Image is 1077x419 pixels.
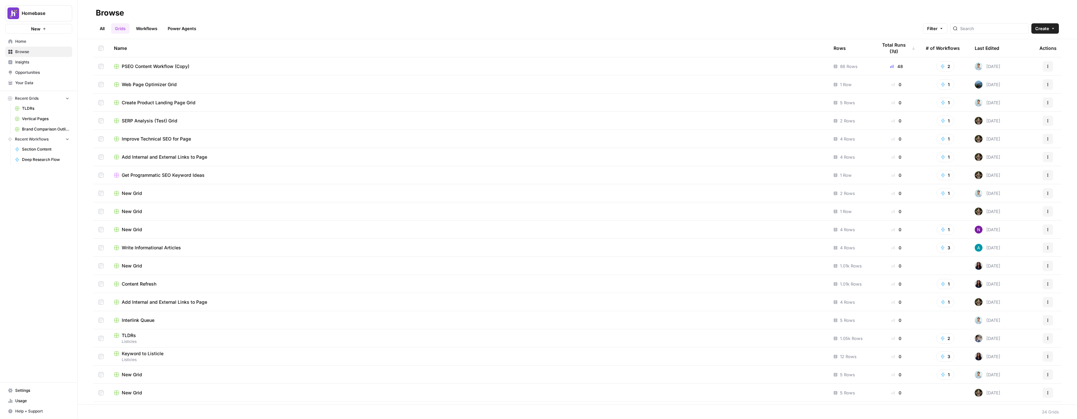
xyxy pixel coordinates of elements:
[96,8,124,18] div: Browse
[5,47,72,57] a: Browse
[975,135,1000,143] div: [DATE]
[926,39,960,57] div: # of Workflows
[122,136,191,142] span: Improve Technical SEO for Page
[840,371,855,378] span: 5 Rows
[877,154,915,160] div: 0
[877,335,915,342] div: 0
[840,190,855,197] span: 2 Rows
[877,63,915,70] div: 48
[937,279,954,289] button: 1
[975,62,1000,70] div: [DATE]
[114,263,823,269] a: New Grid
[877,226,915,233] div: 0
[114,154,823,160] a: Add Internal and External Links to Page
[840,172,852,178] span: 1 Row
[22,157,69,163] span: Deep Research Flow
[840,154,855,160] span: 4 Rows
[114,39,823,57] div: Name
[114,390,823,396] a: New Grid
[975,244,1000,252] div: [DATE]
[975,353,1000,360] div: [DATE]
[840,281,862,287] span: 1.01k Rows
[1035,25,1049,32] span: Create
[5,385,72,396] a: Settings
[975,62,982,70] img: xjyi7gh9lz0icmjo8v3lxainuvr4
[877,353,915,360] div: 0
[122,317,154,323] span: Interlink Queue
[5,94,72,103] button: Recent Grids
[114,371,823,378] a: New Grid
[840,299,855,305] span: 4 Rows
[975,389,982,397] img: j5qt8lcsiau9erp1gk2bomzmpq8t
[31,26,40,32] span: New
[840,99,855,106] span: 5 Rows
[7,7,19,19] img: Homebase Logo
[960,25,1026,32] input: Search
[114,226,823,233] a: New Grid
[22,116,69,122] span: Vertical Pages
[975,316,1000,324] div: [DATE]
[122,81,177,88] span: Web Page Optimizer Grid
[15,59,69,65] span: Insights
[122,99,196,106] span: Create Product Landing Page Grid
[15,49,69,55] span: Browse
[5,5,72,21] button: Workspace: Homebase
[975,226,1000,233] div: [DATE]
[975,244,982,252] img: fefg31a9c9kact3nvtz4j4qui4pl
[975,39,999,57] div: Last Edited
[937,297,954,307] button: 1
[12,144,72,154] a: Section Content
[975,135,982,143] img: j5qt8lcsiau9erp1gk2bomzmpq8t
[5,57,72,67] a: Insights
[1031,23,1059,34] button: Create
[975,153,982,161] img: j5qt8lcsiau9erp1gk2bomzmpq8t
[122,332,136,339] span: TLDRs
[840,226,855,233] span: 4 Rows
[975,389,1000,397] div: [DATE]
[15,39,69,44] span: Home
[5,36,72,47] a: Home
[122,63,189,70] span: PSEO Content Workflow (Copy)
[840,244,855,251] span: 4 Rows
[877,299,915,305] div: 0
[975,371,1000,379] div: [DATE]
[122,299,207,305] span: Add Internal and External Links to Page
[975,189,982,197] img: xjyi7gh9lz0icmjo8v3lxainuvr4
[877,390,915,396] div: 0
[840,390,855,396] span: 5 Rows
[936,351,954,362] button: 3
[975,171,1000,179] div: [DATE]
[923,23,948,34] button: Filter
[937,116,954,126] button: 1
[936,243,954,253] button: 3
[12,114,72,124] a: Vertical Pages
[114,244,823,251] a: Write Informational Articles
[1039,39,1057,57] div: Actions
[122,281,156,287] span: Content Refresh
[840,81,852,88] span: 1 Row
[12,124,72,134] a: Brand Comparison Outline Generator
[840,263,862,269] span: 1.01k Rows
[877,371,915,378] div: 0
[122,390,142,396] span: New Grid
[840,353,857,360] span: 12 Rows
[114,299,823,305] a: Add Internal and External Links to Page
[877,190,915,197] div: 0
[840,335,863,342] span: 1.05k Rows
[975,189,1000,197] div: [DATE]
[114,136,823,142] a: Improve Technical SEO for Page
[96,23,108,34] a: All
[114,332,823,345] a: TLDRsListicles
[877,263,915,269] div: 0
[877,208,915,215] div: 0
[22,146,69,152] span: Section Content
[840,136,855,142] span: 4 Rows
[15,96,39,101] span: Recent Grids
[122,350,163,357] span: Keyword to Listicle
[15,388,69,393] span: Settings
[122,371,142,378] span: New Grid
[114,81,823,88] a: Web Page Optimizer Grid
[975,99,1000,107] div: [DATE]
[937,152,954,162] button: 1
[15,136,49,142] span: Recent Workflows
